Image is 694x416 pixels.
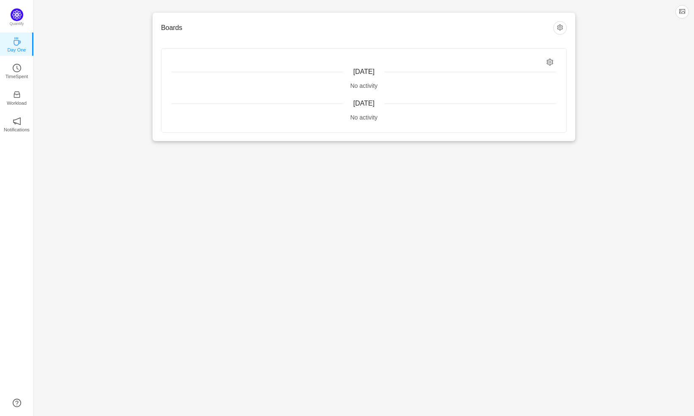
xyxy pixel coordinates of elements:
[4,126,30,133] p: Notifications
[7,46,26,54] p: Day One
[553,21,567,35] button: icon: setting
[675,5,689,19] button: icon: picture
[11,8,23,21] img: Quantify
[13,40,21,48] a: icon: coffeeDay One
[10,21,24,27] p: Quantify
[13,117,21,125] i: icon: notification
[13,120,21,128] a: icon: notificationNotifications
[546,59,554,66] i: icon: setting
[172,113,556,122] div: No activity
[13,93,21,101] a: icon: inboxWorkload
[5,73,28,80] p: TimeSpent
[13,66,21,75] a: icon: clock-circleTimeSpent
[7,99,27,107] p: Workload
[161,24,553,32] h3: Boards
[353,100,374,107] span: [DATE]
[13,64,21,72] i: icon: clock-circle
[172,82,556,90] div: No activity
[13,90,21,99] i: icon: inbox
[13,399,21,407] a: icon: question-circle
[13,37,21,46] i: icon: coffee
[353,68,374,75] span: [DATE]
